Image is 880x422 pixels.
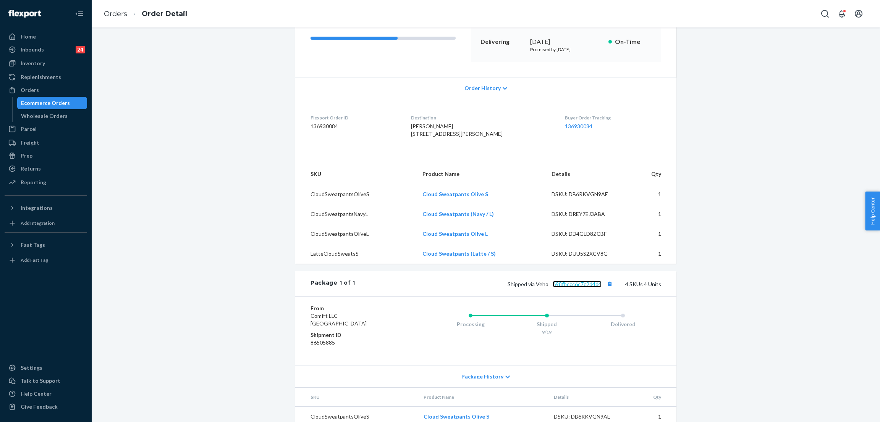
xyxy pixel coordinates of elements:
a: Inventory [5,57,87,69]
div: Processing [432,321,509,328]
th: Details [545,164,629,184]
td: 1 [629,184,676,205]
div: Prep [21,152,32,159]
a: Orders [104,10,127,18]
th: Product Name [416,164,545,184]
dt: Shipment ID [311,331,402,339]
div: Fast Tags [21,241,45,249]
span: Comfrt LLC [GEOGRAPHIC_DATA] [311,312,367,327]
a: Help Center [5,388,87,400]
span: Order History [464,84,501,92]
p: Promised by [DATE] [530,46,602,53]
span: Package History [461,373,503,380]
td: LatteCloudSweatsS [295,244,416,264]
td: 1 [629,224,676,244]
div: DSKU: DB6RKVGN9AE [552,190,623,198]
a: Ecommerce Orders [17,97,87,109]
button: Fast Tags [5,239,87,251]
div: DSKU: DD4GLD8ZCBF [552,230,623,238]
div: DSKU: DREY7EJ3ABA [552,210,623,218]
button: Open account menu [851,6,866,21]
a: Add Fast Tag [5,254,87,266]
dt: Flexport Order ID [311,114,399,121]
a: Cloud Sweatpants Olive S [424,413,489,420]
a: Home [5,31,87,43]
a: Add Integration [5,217,87,229]
div: Help Center [21,390,52,398]
div: Inventory [21,60,45,67]
a: Parcel [5,123,87,135]
a: Prep [5,150,87,162]
div: Package 1 of 1 [311,279,355,289]
a: Freight [5,137,87,149]
div: Talk to Support [21,377,60,385]
a: 136930084 [565,123,592,129]
dd: 136930084 [311,122,399,130]
button: Give Feedback [5,401,87,413]
dd: 86505885 [311,339,402,346]
dt: Buyer Order Tracking [565,114,661,121]
div: Settings [21,364,42,372]
a: Replenishments [5,71,87,83]
a: Cloud Sweatpants (Navy / L) [422,211,494,217]
div: Delivered [585,321,661,328]
th: SKU [295,388,417,407]
button: Open Search Box [817,6,833,21]
div: Freight [21,139,39,147]
a: Cloud Sweatpants Olive S [422,191,488,197]
button: Copy tracking number [605,279,615,289]
span: Shipped via Veho [508,281,615,287]
div: Shipped [509,321,585,328]
th: Qty [632,388,676,407]
a: Settings [5,362,87,374]
ol: breadcrumbs [98,3,193,25]
div: Add Integration [21,220,55,226]
span: [PERSON_NAME] [STREET_ADDRESS][PERSON_NAME] [411,123,503,137]
div: Integrations [21,204,53,212]
a: Cloud Sweatpants (Latte / S) [422,250,496,257]
a: Talk to Support [5,375,87,387]
p: On-Time [615,37,652,46]
button: Integrations [5,202,87,214]
a: Cloud Sweatpants Olive L [422,230,488,237]
p: Delivering [480,37,524,46]
div: Reporting [21,179,46,186]
div: Wholesale Orders [21,112,68,120]
a: Orders [5,84,87,96]
a: Inbounds24 [5,43,87,56]
dt: From [311,304,402,312]
div: Give Feedback [21,403,58,411]
th: Details [548,388,632,407]
a: Order Detail [142,10,187,18]
a: Reporting [5,176,87,188]
div: Orders [21,86,39,94]
td: 1 [629,244,676,264]
button: Help Center [865,192,880,230]
div: Replenishments [21,73,61,81]
a: Wholesale Orders [17,110,87,122]
div: Add Fast Tag [21,257,48,263]
td: CloudSweatpantsOliveL [295,224,416,244]
td: CloudSweatpantsNavyL [295,204,416,224]
div: DSKU: DB6RKVGN9AE [554,413,626,420]
th: SKU [295,164,416,184]
div: Returns [21,165,41,172]
div: Parcel [21,125,37,133]
div: DSKU: DUU5S2XCV8G [552,250,623,258]
div: 4 SKUs 4 Units [355,279,661,289]
td: CloudSweatpantsOliveS [295,184,416,205]
div: Home [21,33,36,40]
td: 1 [629,204,676,224]
th: Qty [629,164,676,184]
a: Returns [5,163,87,175]
div: Inbounds [21,46,44,53]
th: Product Name [417,388,548,407]
button: Close Navigation [72,6,87,21]
dt: Destination [411,114,553,121]
img: Flexport logo [8,10,41,18]
div: 24 [76,46,85,53]
div: [DATE] [530,37,602,46]
div: Ecommerce Orders [21,99,70,107]
a: 698fbccc6c7c2d4d4 [553,281,602,287]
